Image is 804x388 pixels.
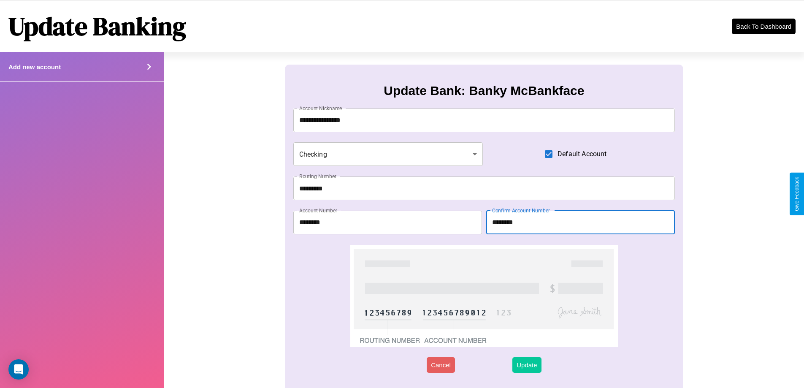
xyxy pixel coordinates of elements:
div: Open Intercom Messenger [8,359,29,380]
button: Cancel [427,357,455,373]
label: Confirm Account Number [492,207,550,214]
label: Account Number [299,207,337,214]
h3: Update Bank: Banky McBankface [384,84,584,98]
button: Back To Dashboard [732,19,796,34]
div: Checking [293,142,483,166]
button: Update [512,357,541,373]
label: Routing Number [299,173,336,180]
div: Give Feedback [794,177,800,211]
h1: Update Banking [8,9,186,43]
img: check [350,245,617,347]
label: Account Nickname [299,105,342,112]
span: Default Account [558,149,606,159]
h4: Add new account [8,63,61,71]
